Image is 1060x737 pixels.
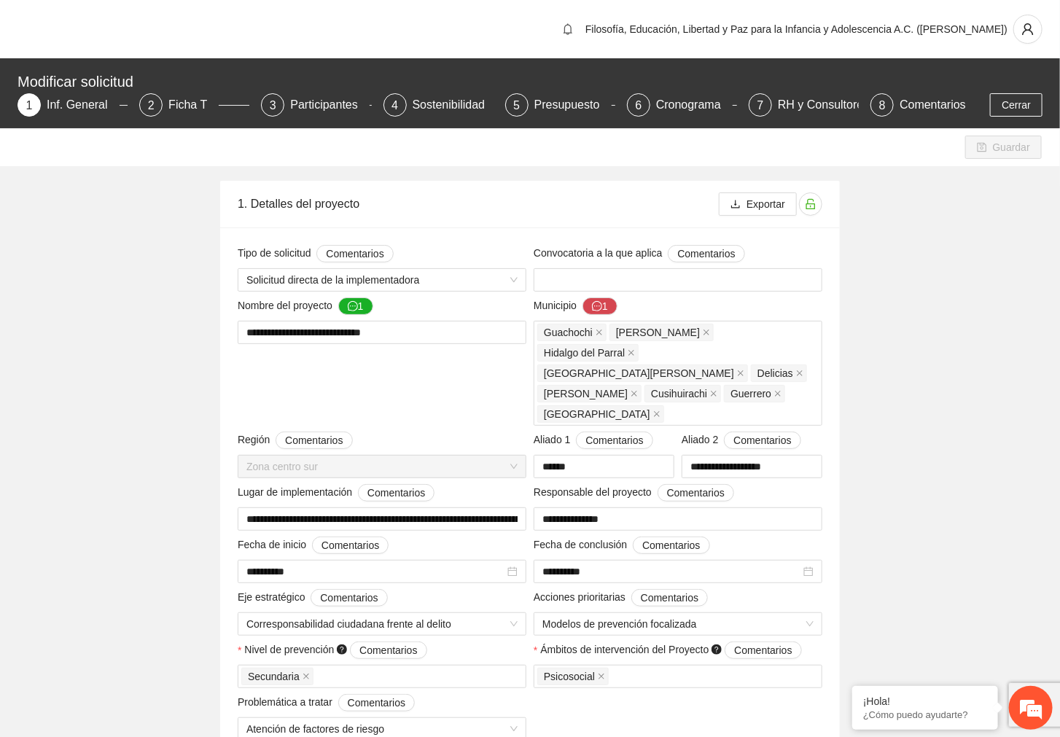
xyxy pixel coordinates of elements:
[413,93,497,117] div: Sostenibilidad
[311,589,387,607] button: Eje estratégico
[667,485,725,501] span: Comentarios
[592,301,602,313] span: message
[168,93,219,117] div: Ficha T
[800,198,822,210] span: unlock
[383,93,494,117] div: 4Sostenibilidad
[733,432,791,448] span: Comentarios
[642,537,700,553] span: Comentarios
[316,245,393,262] button: Tipo de solicitud
[651,386,707,402] span: Cusihuirachi
[367,485,425,501] span: Comentarios
[505,93,615,117] div: 5Presupuesto
[239,7,274,42] div: Minimizar ventana de chat en vivo
[863,709,987,720] p: ¿Cómo puedo ayudarte?
[238,432,353,449] span: Región
[542,613,814,635] span: Modelos de prevención focalizada
[616,324,700,340] span: [PERSON_NAME]
[391,99,398,112] span: 4
[537,324,607,341] span: Guachochi
[724,385,785,402] span: Guerrero
[749,93,859,117] div: 7RH y Consultores
[270,99,276,112] span: 3
[534,589,708,607] span: Acciones prioritarias
[303,673,310,680] span: close
[241,668,313,685] span: Secundaria
[534,245,745,262] span: Convocatoria a la que aplica
[747,196,785,212] span: Exportar
[148,99,155,112] span: 2
[576,432,652,449] button: Aliado 1
[348,301,358,313] span: message
[321,537,379,553] span: Comentarios
[863,695,987,707] div: ¡Hola!
[641,590,698,606] span: Comentarios
[246,269,518,291] span: Solicitud directa de la implementadora
[338,297,373,315] button: Nombre del proyecto
[534,537,710,554] span: Fecha de conclusión
[658,484,734,502] button: Responsable del proyecto
[246,613,518,635] span: Corresponsabilidad ciudadana frente al delito
[677,246,735,262] span: Comentarios
[737,370,744,377] span: close
[682,432,801,449] span: Aliado 2
[557,23,579,35] span: bell
[628,349,635,356] span: close
[359,642,417,658] span: Comentarios
[238,183,719,225] div: 1. Detalles del proyecto
[799,192,822,216] button: unlock
[609,324,714,341] span: Guadalupe y Calvo
[285,432,343,448] span: Comentarios
[534,93,612,117] div: Presupuesto
[544,365,734,381] span: [GEOGRAPHIC_DATA][PERSON_NAME]
[238,694,415,711] span: Problemática a tratar
[703,329,710,336] span: close
[778,93,881,117] div: RH y Consultores
[139,93,249,117] div: 2Ficha T
[631,589,708,607] button: Acciones prioritarias
[730,199,741,211] span: download
[537,344,639,362] span: Hidalgo del Parral
[585,23,1008,35] span: Filosofía, Educación, Libertad y Paz para la Infancia y Adolescencia A.C. ([PERSON_NAME])
[326,246,383,262] span: Comentarios
[348,695,405,711] span: Comentarios
[631,390,638,397] span: close
[627,93,737,117] div: 6Cronograma
[534,432,653,449] span: Aliado 1
[290,93,370,117] div: Participantes
[261,93,371,117] div: 3Participantes
[751,364,807,382] span: Delicias
[710,390,717,397] span: close
[596,329,603,336] span: close
[1014,23,1042,36] span: user
[513,99,520,112] span: 5
[76,74,245,93] div: Chatee con nosotros ahora
[537,364,748,382] span: Santa Bárbara
[534,297,617,315] span: Municipio
[544,406,650,422] span: [GEOGRAPHIC_DATA]
[17,93,128,117] div: 1Inf. General
[7,398,278,449] textarea: Escriba su mensaje y pulse “Intro”
[598,673,605,680] span: close
[712,644,722,655] span: question-circle
[238,537,389,554] span: Fecha de inicio
[47,93,120,117] div: Inf. General
[350,642,426,659] button: Nivel de prevención question-circle
[238,589,388,607] span: Eje estratégico
[582,297,617,315] button: Municipio
[796,370,803,377] span: close
[653,410,660,418] span: close
[633,537,709,554] button: Fecha de conclusión
[965,136,1042,159] button: saveGuardar
[544,324,593,340] span: Guachochi
[320,590,378,606] span: Comentarios
[276,432,352,449] button: Región
[238,484,434,502] span: Lugar de implementación
[879,99,886,112] span: 8
[248,668,300,685] span: Secundaria
[544,386,628,402] span: [PERSON_NAME]
[990,93,1043,117] button: Cerrar
[238,245,394,262] span: Tipo de solicitud
[544,668,595,685] span: Psicosocial
[534,484,734,502] span: Responsable del proyecto
[544,345,625,361] span: Hidalgo del Parral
